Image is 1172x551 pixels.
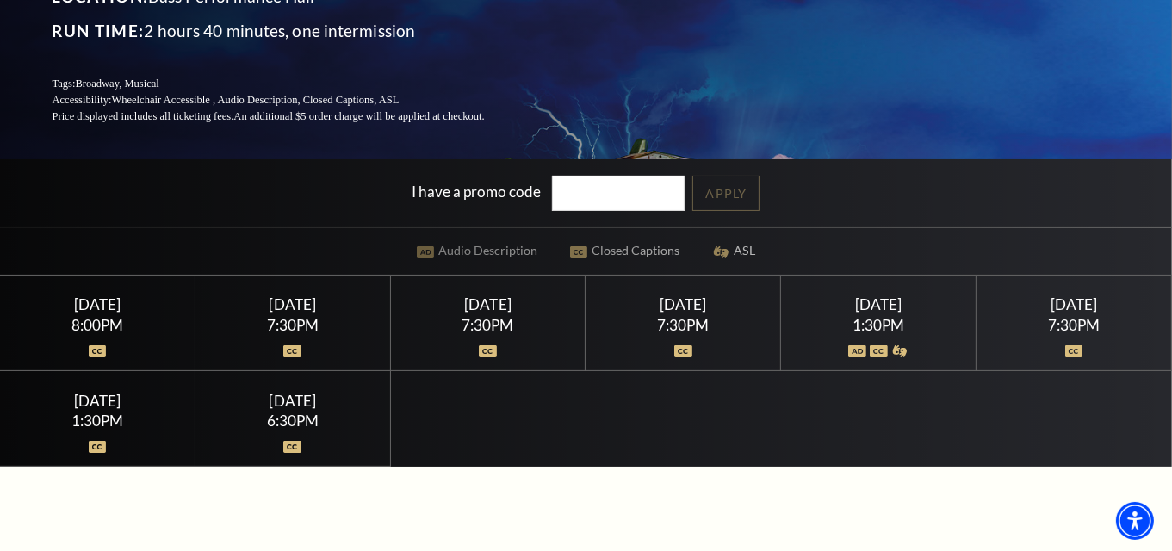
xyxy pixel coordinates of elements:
div: 7:30PM [411,318,564,332]
label: I have a promo code [412,183,542,201]
p: Accessibility: [53,92,526,108]
div: 7:30PM [216,318,369,332]
div: [DATE] [21,392,174,410]
span: Broadway, Musical [75,77,158,90]
div: [DATE] [21,295,174,313]
div: [DATE] [802,295,955,313]
div: 1:30PM [802,318,955,332]
p: Price displayed includes all ticketing fees. [53,108,526,125]
div: Accessibility Menu [1116,502,1154,540]
div: [DATE] [606,295,760,313]
span: An additional $5 order charge will be applied at checkout. [233,110,484,122]
div: 7:30PM [997,318,1150,332]
span: Wheelchair Accessible , Audio Description, Closed Captions, ASL [111,94,399,106]
p: 2 hours 40 minutes, one intermission [53,17,526,45]
div: 1:30PM [21,413,174,428]
div: [DATE] [997,295,1150,313]
div: 6:30PM [216,413,369,428]
div: 8:00PM [21,318,174,332]
div: [DATE] [216,392,369,410]
p: Tags: [53,76,526,92]
div: [DATE] [216,295,369,313]
div: [DATE] [411,295,564,313]
span: Run Time: [53,21,145,40]
div: 7:30PM [606,318,760,332]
